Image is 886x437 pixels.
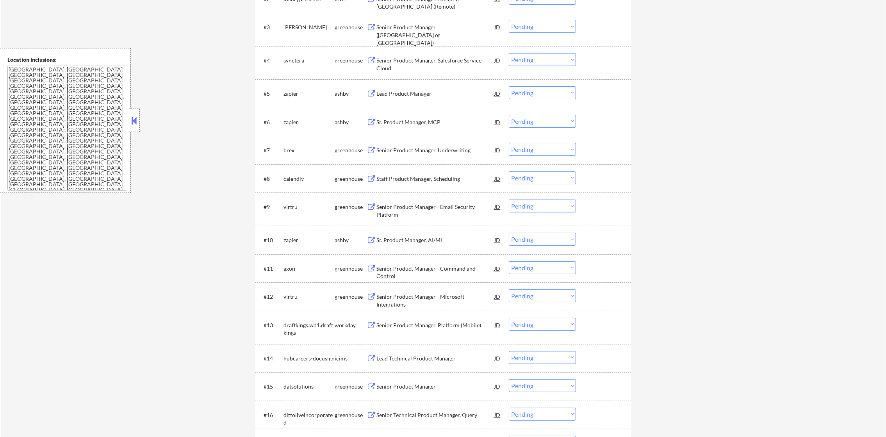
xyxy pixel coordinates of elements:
[335,57,367,64] div: greenhouse
[494,200,501,214] div: JD
[494,289,501,303] div: JD
[283,265,335,273] div: axon
[283,57,335,64] div: synctera
[376,57,494,72] div: Senior Product Manager, Salesforce Service Cloud
[335,203,367,211] div: greenhouse
[283,203,335,211] div: virtru
[264,355,277,362] div: #14
[283,293,335,301] div: virtru
[494,408,501,422] div: JD
[335,146,367,154] div: greenhouse
[494,20,501,34] div: JD
[376,383,494,391] div: Senior Product Manager
[264,383,277,391] div: #15
[264,57,277,64] div: #4
[494,261,501,275] div: JD
[494,171,501,186] div: JD
[264,236,277,244] div: #10
[376,118,494,126] div: Sr. Product Manager, MCP
[494,351,501,365] div: JD
[283,411,335,426] div: dittoliveincorporated
[335,321,367,329] div: workday
[376,265,494,280] div: Senior Product Manager - Command and Control
[494,115,501,129] div: JD
[335,90,367,98] div: ashby
[376,23,494,46] div: Senior Product Manager ([GEOGRAPHIC_DATA] or [GEOGRAPHIC_DATA])
[494,53,501,67] div: JD
[264,118,277,126] div: #6
[335,23,367,31] div: greenhouse
[494,379,501,393] div: JD
[264,175,277,183] div: #8
[283,175,335,183] div: calendly
[335,175,367,183] div: greenhouse
[376,411,494,419] div: Senior Technical Product Manager, Query
[376,90,494,98] div: Lead Product Manager
[283,146,335,154] div: brex
[335,236,367,244] div: ashby
[264,411,277,419] div: #16
[376,236,494,244] div: Sr. Product Manager, AI/ML
[494,318,501,332] div: JD
[376,293,494,308] div: Senior Product Manager - Microsoft Integrations
[264,23,277,31] div: #3
[7,56,128,64] div: Location Inclusions:
[335,383,367,391] div: greenhouse
[264,265,277,273] div: #11
[283,236,335,244] div: zapier
[494,143,501,157] div: JD
[283,23,335,31] div: [PERSON_NAME]
[283,383,335,391] div: datsolutions
[494,86,501,100] div: JD
[376,321,494,329] div: Senior Product Manager, Platform (Mobile)
[335,265,367,273] div: greenhouse
[264,293,277,301] div: #12
[283,118,335,126] div: zapier
[264,146,277,154] div: #7
[335,293,367,301] div: greenhouse
[283,355,335,362] div: hubcareers-docusign
[494,233,501,247] div: JD
[376,355,494,362] div: Lead Technical Product Manager
[376,146,494,154] div: Senior Product Manager, Underwriting
[264,90,277,98] div: #5
[283,90,335,98] div: zapier
[376,203,494,218] div: Senior Product Manager - Email Security Platform
[335,411,367,419] div: greenhouse
[335,355,367,362] div: icims
[335,118,367,126] div: ashby
[283,321,335,337] div: draftkings.wd1.draftkings
[264,321,277,329] div: #13
[264,203,277,211] div: #9
[376,175,494,183] div: Staff Product Manager, Scheduling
